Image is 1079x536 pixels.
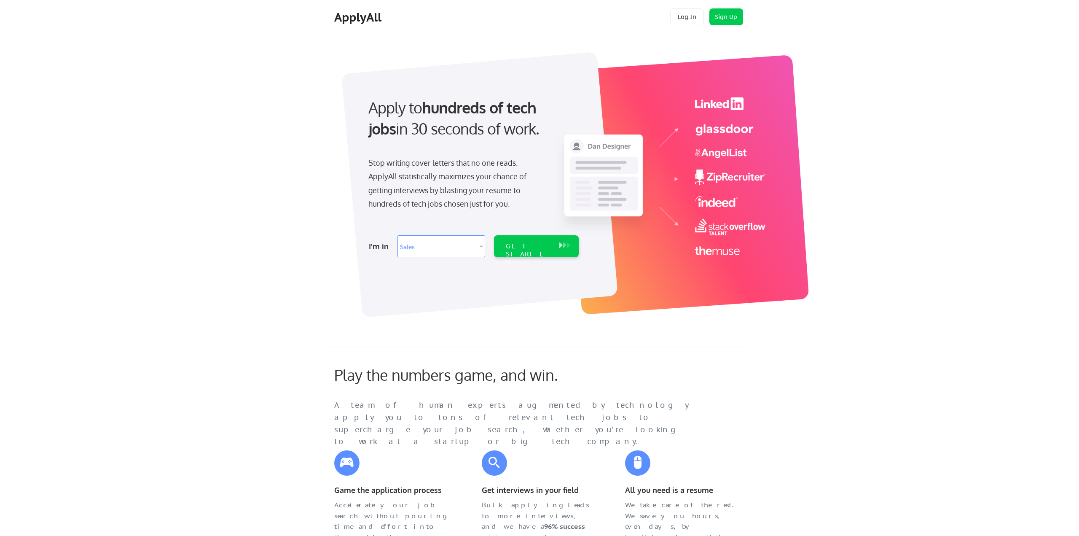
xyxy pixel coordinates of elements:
[334,484,448,496] div: Game the application process
[368,97,575,140] div: Apply to in 30 seconds of work.
[334,399,705,448] div: A team of human experts augmented by technology apply you to tons of relevant tech jobs to superc...
[369,240,392,253] div: I'm in
[709,8,743,25] button: Sign Up
[482,484,596,496] div: Get interviews in your field
[368,156,542,211] div: Stop writing cover letters that no one reads. ApplyAll statistically maximizes your chance of get...
[506,242,551,267] div: GET STARTED
[670,8,704,25] button: Log In
[625,484,739,496] div: All you need is a resume
[334,10,384,24] div: ApplyAll
[334,366,596,384] div: Play the numbers game, and win.
[368,98,540,138] strong: hundreds of tech jobs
